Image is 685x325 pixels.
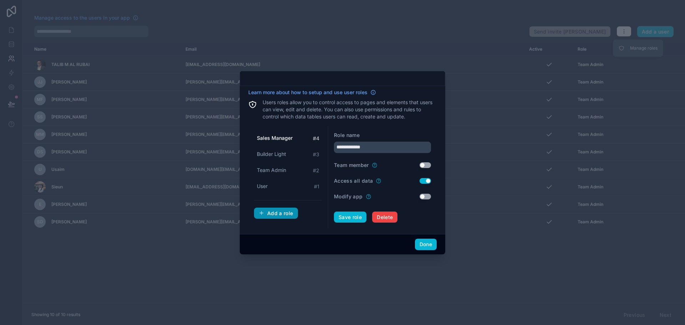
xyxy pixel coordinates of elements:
[257,183,268,190] span: User
[314,183,319,190] span: # 1
[259,210,293,217] div: Add a role
[313,151,319,158] span: # 3
[248,89,367,96] span: Learn more about how to setup and use user roles
[415,239,437,250] button: Done
[263,99,437,120] p: Users roles allow you to control access to pages and elements that users can view, edit and delet...
[313,167,319,174] span: # 2
[334,177,373,184] label: Access all data
[334,132,360,139] label: Role name
[248,89,376,96] a: Learn more about how to setup and use user roles
[372,212,397,223] button: Delete
[257,151,286,158] span: Builder Light
[257,134,293,142] span: Sales Manager
[334,193,363,200] label: Modify app
[313,135,319,142] span: # 4
[254,208,298,219] button: Add a role
[257,167,286,174] span: Team Admin
[334,212,366,223] button: Save role
[377,214,393,220] span: Delete
[334,162,369,169] label: Team member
